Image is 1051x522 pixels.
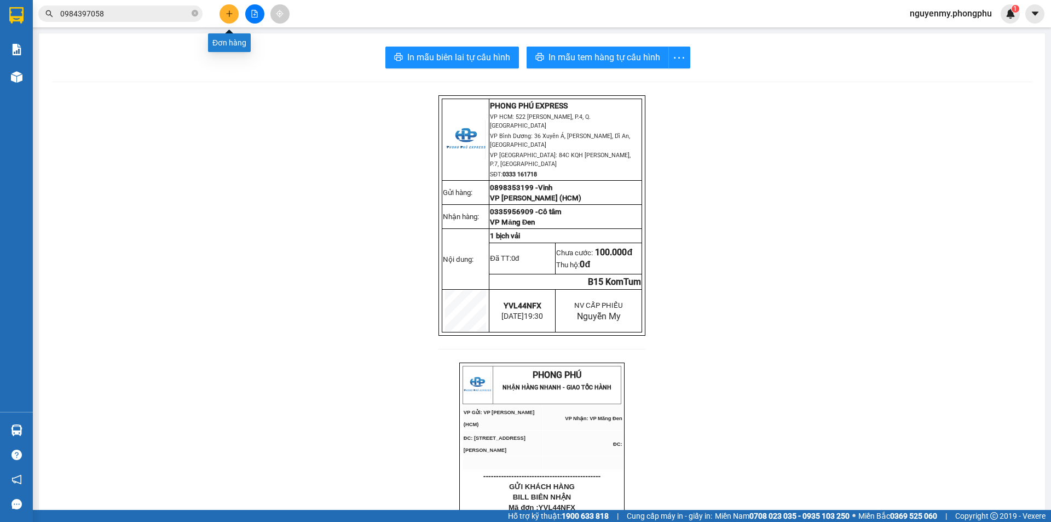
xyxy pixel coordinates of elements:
button: file-add [245,4,264,24]
span: VP [GEOGRAPHIC_DATA]: 84C KQH [PERSON_NAME], P.7, [GEOGRAPHIC_DATA] [47,57,140,78]
strong: PHONG PHÚ EXPRESS [490,101,568,110]
button: caret-down [1025,4,1044,24]
span: copyright [990,512,998,520]
span: caret-down [1030,9,1040,19]
span: Nội dung: [443,255,473,263]
span: Cô tâm [538,208,562,216]
img: warehouse-icon [11,425,22,436]
button: aim [270,4,290,24]
span: | [945,510,947,522]
span: VP [GEOGRAPHIC_DATA]: 84C KQH [PERSON_NAME], P.7, [GEOGRAPHIC_DATA] [490,152,631,168]
span: 0đ [580,259,590,269]
span: 19:30 [524,312,543,320]
span: Chưa cước: [556,249,632,257]
span: Nguyễn My [577,311,621,322]
span: 1 [1013,5,1017,13]
span: NV CẤP PHIẾU [574,301,623,309]
span: B15 KomTum [588,277,641,287]
strong: 0708 023 035 - 0935 103 250 [749,512,850,520]
span: plus [226,10,233,18]
input: Tìm tên, số ĐT hoặc mã đơn [60,8,189,20]
span: VP [PERSON_NAME] (HCM) [490,194,581,202]
span: 100.000đ [595,247,632,257]
span: message [11,499,22,509]
strong: NHẬN HÀNG NHANH - GIAO TỐC HÀNH [503,384,611,391]
button: printerIn mẫu biên lai tự cấu hình [385,47,519,68]
span: VP Bình Dương: 36 Xuyên Á, [PERSON_NAME], Dĩ An, [GEOGRAPHIC_DATA] [490,133,630,148]
span: Nhận hàng: [443,213,479,221]
span: file-add [251,10,258,18]
span: | [617,510,619,522]
span: GỬI KHÁCH HÀNG [509,483,575,491]
span: ĐC: [STREET_ADDRESS][PERSON_NAME] [464,435,525,453]
button: printerIn mẫu tem hàng tự cấu hình [527,47,669,68]
span: YVL44NFX [539,503,575,512]
span: SĐT: [47,80,94,87]
span: [DATE] [501,312,543,320]
span: 0335956909 - [490,208,538,216]
span: Thu hộ: [556,261,590,269]
button: more [668,47,690,68]
button: plus [220,4,239,24]
strong: PHONG PHÚ EXPRESS [47,6,135,16]
span: VP HCM: 522 [PERSON_NAME], P.4, Q.[GEOGRAPHIC_DATA] [47,18,148,32]
img: logo [5,27,45,66]
span: 0đ [511,254,519,262]
span: Cung cấp máy in - giấy in: [627,510,712,522]
span: In mẫu biên lai tự cấu hình [407,50,510,64]
span: VP Bình Dương: 36 Xuyên Á, [PERSON_NAME], Dĩ An, [GEOGRAPHIC_DATA] [47,34,123,55]
span: nguyenmy.phongphu [901,7,1001,20]
span: notification [11,474,22,485]
span: Gửi hàng: [443,188,472,197]
span: VP HCM: 522 [PERSON_NAME], P.4, Q.[GEOGRAPHIC_DATA] [490,113,591,129]
span: Mã đơn : [509,503,575,512]
span: printer [394,53,403,63]
span: search [45,10,53,18]
img: warehouse-icon [11,71,22,83]
img: logo [464,371,491,399]
span: close-circle [192,10,198,16]
span: question-circle [11,450,22,460]
span: SĐT: [490,171,537,178]
img: logo-vxr [9,7,24,24]
span: aim [276,10,284,18]
span: Đã TT: [490,254,519,262]
span: 0898353199 - [490,183,552,192]
span: Hỗ trợ kỹ thuật: [508,510,609,522]
strong: 0369 525 060 [890,512,937,520]
span: In mẫu tem hàng tự cấu hình [548,50,660,64]
span: close-circle [192,9,198,19]
span: BILL BIÊN NHẬN [513,493,571,501]
strong: 1900 633 818 [562,512,609,520]
span: ---------------------------------------------- [483,472,600,480]
span: VP Măng Đen [490,218,535,226]
span: YVL44NFX [504,301,541,310]
span: Miền Bắc [858,510,937,522]
img: icon-new-feature [1006,9,1015,19]
span: more [669,51,690,65]
span: PHONG PHÚ [533,370,581,380]
img: solution-icon [11,44,22,55]
span: Miền Nam [715,510,850,522]
strong: 0333 161718 [503,171,537,178]
span: Vinh [538,183,552,192]
img: logo [446,120,486,159]
strong: 0333 161718 [60,80,94,87]
span: ĐC: [613,441,622,447]
span: 1 bịch vải [490,232,520,240]
span: VP Gửi: VP [PERSON_NAME] (HCM) [464,410,535,427]
sup: 1 [1012,5,1019,13]
span: VP Nhận: VP Măng Đen [565,416,622,421]
span: ⚪️ [852,514,856,518]
span: printer [535,53,544,63]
